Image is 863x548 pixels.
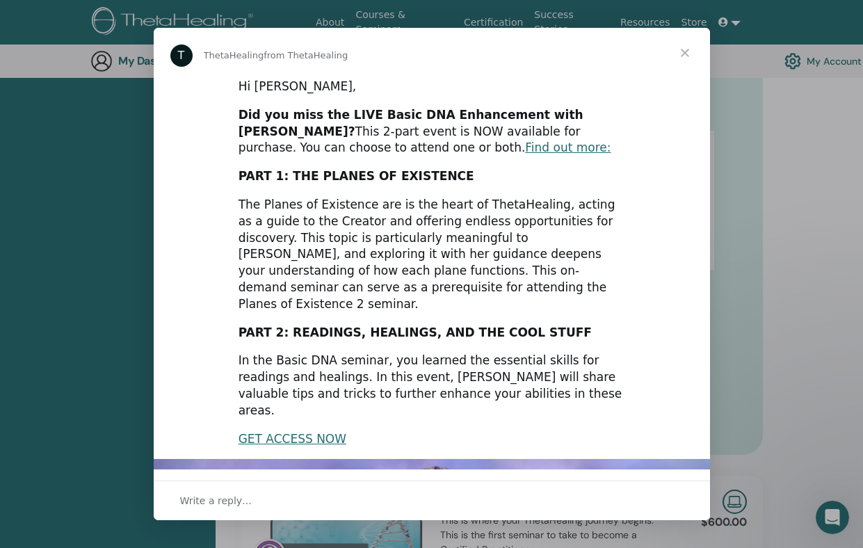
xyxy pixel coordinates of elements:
[239,108,583,138] b: Did you miss the LIVE Basic DNA Enhancement with [PERSON_NAME]?
[239,169,474,183] b: PART 1: THE PLANES OF EXISTENCE
[239,325,592,339] b: PART 2: READINGS, HEALINGS, AND THE COOL STUFF
[239,107,625,156] div: This 2-part event is NOW available for purchase. You can choose to attend one or both.
[525,140,611,154] a: Find out more:
[239,197,625,313] div: The Planes of Existence are is the heart of ThetaHealing, acting as a guide to the Creator and of...
[264,50,348,61] span: from ThetaHealing
[154,481,710,520] div: Open conversation and reply
[239,432,346,446] a: GET ACCESS NOW
[239,353,625,419] div: In the Basic DNA seminar, you learned the essential skills for readings and healings. In this eve...
[204,50,264,61] span: ThetaHealing
[239,79,625,95] div: Hi [PERSON_NAME],
[180,492,252,510] span: Write a reply…
[660,28,710,78] span: Close
[170,45,193,67] div: Profile image for ThetaHealing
